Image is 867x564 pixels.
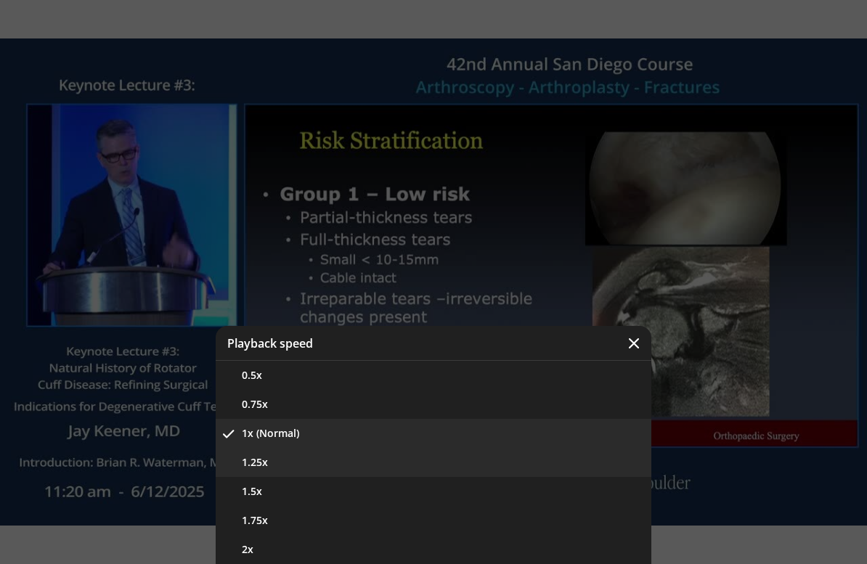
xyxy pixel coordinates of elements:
button: 1.75x [216,506,651,535]
button: 0.5x [216,361,651,390]
button: 1.25x [216,448,651,477]
p: Playback speed [227,338,313,349]
button: 2x [216,535,651,564]
button: 1.5x [216,477,651,506]
button: 0.75x [216,390,651,419]
button: 1x (Normal) [216,419,651,448]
